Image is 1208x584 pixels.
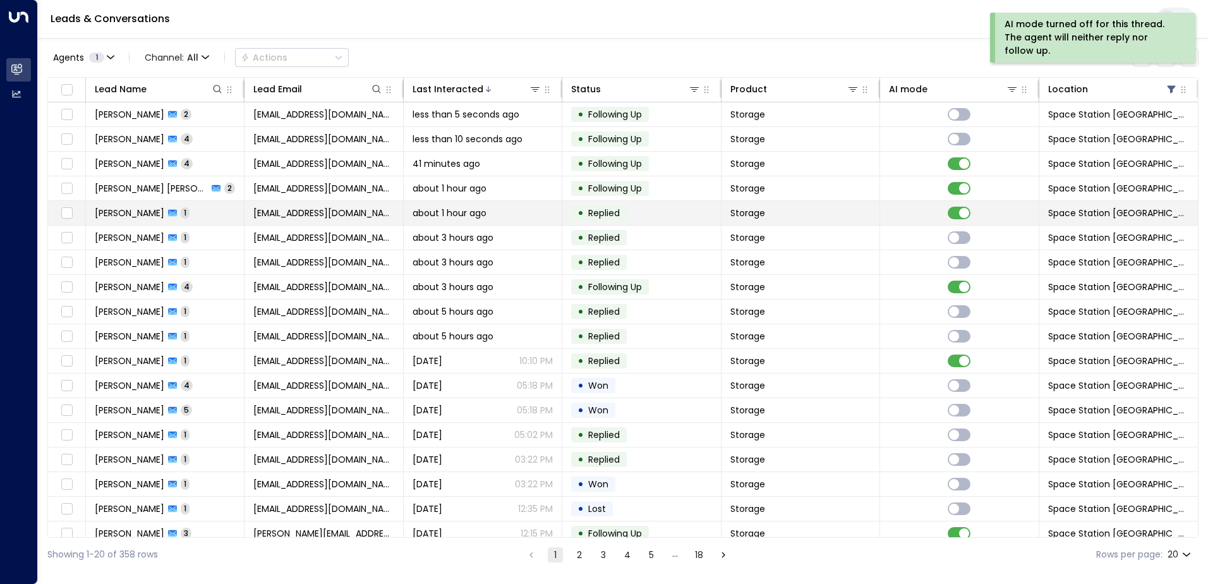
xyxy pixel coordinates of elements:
div: Location [1048,82,1178,97]
span: Toggle select all [59,82,75,98]
div: • [577,399,584,421]
span: nadine.marie@hotmail.co.uk [253,527,394,540]
div: Actions [241,52,287,63]
div: Status [571,82,700,97]
span: Space Station Doncaster [1048,330,1189,343]
span: Storage [730,207,765,219]
span: Following Up [588,157,642,170]
span: Aftab Malik [95,281,164,293]
span: fevetuj@gmail.com [253,305,394,318]
span: cottrellhannah@hotmail.co.uk [253,231,394,244]
span: 1 [181,355,190,366]
span: 4 [181,158,193,169]
p: 05:18 PM [517,404,553,417]
span: Yesterday [413,502,442,515]
span: Storage [730,404,765,417]
span: Replied [588,231,620,244]
span: Replied [588,330,620,343]
span: Carter Frazier [95,305,164,318]
button: Go to page 18 [692,547,707,563]
span: Toggle select row [59,131,75,147]
span: Storage [730,502,765,515]
div: • [577,202,584,224]
span: Space Station Doncaster [1048,256,1189,269]
p: 12:35 PM [518,502,553,515]
span: Space Station Doncaster [1048,133,1189,145]
span: Storage [730,355,765,367]
span: Space Station Doncaster [1048,429,1189,441]
span: 1 [181,207,190,218]
nav: pagination navigation [523,547,732,563]
span: 5 [181,405,192,415]
span: Toggle select row [59,279,75,295]
span: Space Station Doncaster [1048,453,1189,466]
span: 1 [181,454,190,465]
span: Tina Leonard [95,108,164,121]
div: Lead Email [253,82,382,97]
span: Yesterday [413,379,442,392]
span: 1 [181,503,190,514]
span: 1 [181,232,190,243]
span: Toggle select row [59,427,75,443]
div: • [577,301,584,322]
span: Agents [53,53,84,62]
button: Go to page 2 [572,547,587,563]
p: 12:15 PM [521,527,553,540]
span: Toggle select row [59,230,75,246]
div: • [577,473,584,495]
span: Toggle select row [59,353,75,369]
span: Space Station Doncaster [1048,502,1189,515]
span: Yesterday [413,429,442,441]
span: 1 [181,478,190,489]
span: Storage [730,108,765,121]
span: Toggle select row [59,452,75,468]
span: mylestingey@icloud.com [253,429,394,441]
span: Channel: [140,49,214,66]
span: Adam Dyer [95,404,164,417]
span: Garrett Buckley [95,207,164,219]
p: 10:10 PM [519,355,553,367]
span: Toggle select row [59,329,75,344]
div: • [577,424,584,446]
div: Location [1048,82,1088,97]
span: Michaela Hoshang [95,182,208,195]
span: Won [588,379,608,392]
div: Product [730,82,767,97]
span: Replied [588,207,620,219]
span: dellboynick@aol.com [253,453,394,466]
div: • [577,178,584,199]
button: Actions [235,48,349,67]
span: Nadine Jillings [95,527,164,540]
div: Button group with a nested menu [235,48,349,67]
span: emmap.1976@yahoo.co.uk [253,157,394,170]
span: Following Up [588,527,642,540]
span: about 1 hour ago [413,182,486,195]
span: Space Station Doncaster [1048,281,1189,293]
span: about 3 hours ago [413,281,493,293]
span: Storage [730,429,765,441]
span: Replied [588,453,620,466]
button: Channel:All [140,49,214,66]
span: 4 [181,380,193,391]
span: michaelahoshang45@gmail.com [253,182,394,195]
span: Toggle select row [59,378,75,394]
span: Beryllena Burton-Mano [95,502,164,515]
div: • [577,252,584,273]
span: Space Station Doncaster [1048,379,1189,392]
span: claudiu_cth97@yahoo.com [253,379,394,392]
div: • [577,498,584,520]
span: Yesterday [413,404,442,417]
span: Won [588,478,608,490]
span: Space Station Doncaster [1048,231,1189,244]
span: philipclegg1995@gmail.com [253,133,394,145]
span: Claudiu Cazan [95,379,164,392]
span: 2 [181,109,191,119]
span: Storage [730,527,765,540]
span: Toggle select row [59,181,75,197]
div: Lead Name [95,82,147,97]
span: Yesterday [413,478,442,490]
span: Storage [730,379,765,392]
button: Go to page 4 [620,547,635,563]
span: Yesterday [413,355,442,367]
span: Toggle select row [59,205,75,221]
